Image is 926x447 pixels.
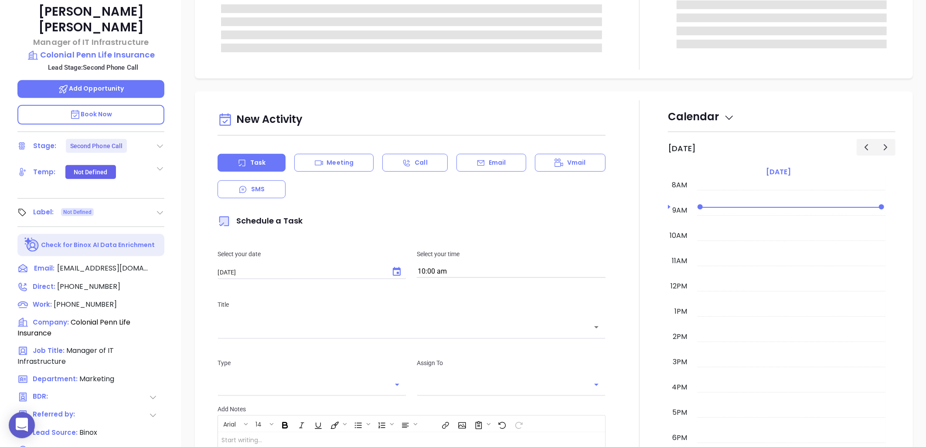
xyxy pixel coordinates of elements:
div: Stage: [33,139,57,152]
p: Task [250,158,266,167]
button: Previous day [857,139,876,155]
a: [DATE] [764,166,793,178]
p: Meeting [327,158,354,167]
span: Redo [510,417,526,431]
div: 12pm [669,281,689,291]
span: Insert Unordered List [350,417,372,431]
div: New Activity [218,109,606,131]
button: Arial [219,417,242,431]
span: Direct : [33,282,55,291]
button: Choose date, selected date is Aug 23, 2025 [388,263,405,281]
p: Manager of IT Infrastructure [17,36,164,48]
span: Bold [276,417,292,431]
p: Select your time [417,249,606,259]
span: Fill color or set the text color [326,417,349,431]
span: Manager of IT Infrastructure [17,345,114,366]
p: Lead Stage: Second Phone Call [22,62,164,73]
div: 10am [668,230,689,241]
span: Insert link [437,417,453,431]
p: Title [218,300,606,309]
span: Lead Source: [33,428,78,437]
span: Department: [33,374,78,383]
div: 8am [670,180,689,190]
p: [PERSON_NAME] [PERSON_NAME] [17,4,164,35]
p: Email [489,158,506,167]
button: Next day [876,139,895,155]
span: Job Title: [33,346,65,355]
span: Underline [310,417,325,431]
p: SMS [251,185,265,194]
p: Select your date [218,249,406,259]
span: Colonial Penn Life Insurance [17,317,130,338]
span: Work : [33,300,52,309]
p: Type [218,358,406,368]
div: 11am [670,256,689,266]
span: Insert Ordered List [373,417,396,431]
p: Assign To [417,358,606,368]
span: Book Now [70,110,112,119]
div: 9am [671,205,689,216]
p: Check for Binox AI Data Enrichment [41,240,155,250]
div: Label: [33,206,54,219]
p: Vmail [567,158,586,167]
button: Open [590,379,603,391]
div: 6pm [671,433,689,443]
button: Open [590,321,603,333]
input: MM/DD/YYYY [218,268,385,277]
span: [PHONE_NUMBER] [57,281,120,291]
div: Temp: [33,166,56,179]
button: Open [391,379,403,391]
span: Italic [293,417,309,431]
span: Not Defined [63,207,92,217]
span: BDR: [33,392,78,403]
span: Company: [33,318,69,327]
span: Font family [218,417,250,431]
div: 2pm [671,332,689,342]
span: Align [397,417,419,431]
p: Call [415,158,427,167]
span: Binox [79,427,97,437]
div: Not Defined [74,165,107,179]
span: Schedule a Task [218,215,303,226]
div: Second Phone Call [70,139,123,153]
a: Colonial Penn Life Insurance [17,49,164,61]
span: Undo [494,417,509,431]
span: Font size [251,417,276,431]
div: 4pm [670,382,689,393]
button: 14 [251,417,268,431]
span: Email: [34,263,54,274]
span: 14 [251,420,266,426]
span: Calendar [668,109,735,124]
span: Add Opportunity [58,84,124,93]
div: 3pm [671,357,689,367]
span: Marketing [79,374,114,384]
span: Insert Image [453,417,469,431]
span: [EMAIL_ADDRESS][DOMAIN_NAME] [57,263,149,274]
span: [PHONE_NUMBER] [54,299,117,309]
img: Ai-Enrich-DaqCidB-.svg [24,237,40,253]
span: Arial [219,420,240,426]
h2: [DATE] [668,144,696,153]
span: Surveys [470,417,493,431]
span: Referred by: [33,410,78,420]
div: 5pm [671,407,689,418]
p: Add Notes [218,404,606,414]
div: 1pm [673,306,689,317]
